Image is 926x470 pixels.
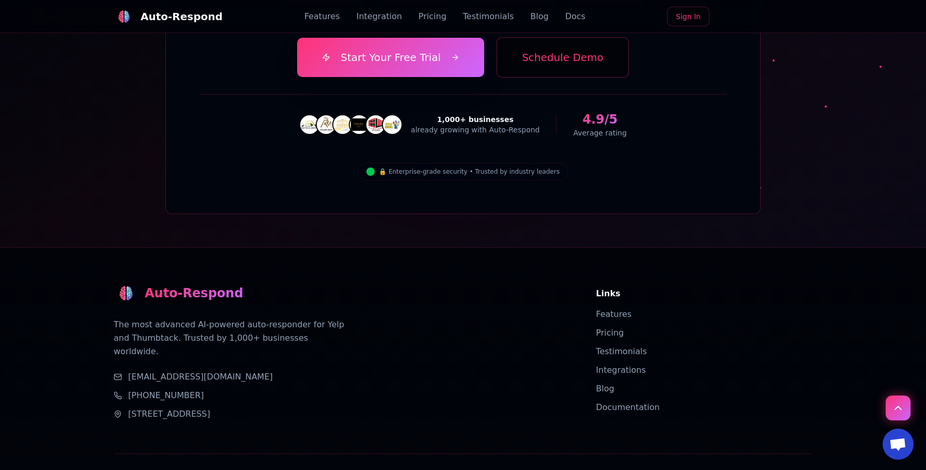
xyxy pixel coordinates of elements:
div: Auto-Respond [141,9,223,24]
a: Start Your Free Trial [297,38,484,77]
a: Integration [357,10,402,23]
span: [STREET_ADDRESS] [128,408,210,420]
iframe: Sign in with Google Button [713,6,817,28]
h3: Links [596,287,812,300]
div: Auto-Respond [145,285,243,301]
span: 🔒 Enterprise-grade security • Trusted by industry leaders [379,168,560,176]
a: Pricing [596,328,624,338]
a: Pricing [419,10,446,23]
button: Scroll to top [886,396,910,420]
p: The most advanced AI-powered auto-responder for Yelp and Thumbtack. Trusted by 1,000+ businesses ... [114,318,345,358]
div: already growing with Auto-Respond [411,125,539,135]
img: Royal Garage Door & Gate Services [334,116,351,133]
div: Average rating [573,128,626,138]
a: [PHONE_NUMBER] [128,389,204,402]
img: EL Garage Doors [367,116,384,133]
a: [EMAIL_ADDRESS][DOMAIN_NAME] [128,371,273,383]
a: Testimonials [463,10,514,23]
a: Integrations [596,365,646,375]
img: logo.svg [118,10,130,23]
img: Studio Abm Builders [318,116,334,133]
img: HVAC & Insulation Gurus [384,116,400,133]
a: Documentation [596,402,659,412]
button: Schedule Demo [497,37,629,78]
img: Power Builders [351,116,367,133]
a: Auto-Respond [114,6,223,27]
img: CA Electrical Group [301,116,318,133]
div: 1,000+ businesses [411,114,539,125]
a: Blog [530,10,548,23]
img: Auto-Respond Best Yelp Auto Responder [119,286,133,300]
a: Features [596,309,631,319]
a: Docs [565,10,585,23]
a: Open chat [883,429,914,460]
div: 4.9/5 [573,111,626,128]
a: Features [304,10,340,23]
a: Sign In [667,7,709,26]
a: Testimonials [596,346,647,356]
a: Blog [596,384,614,393]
